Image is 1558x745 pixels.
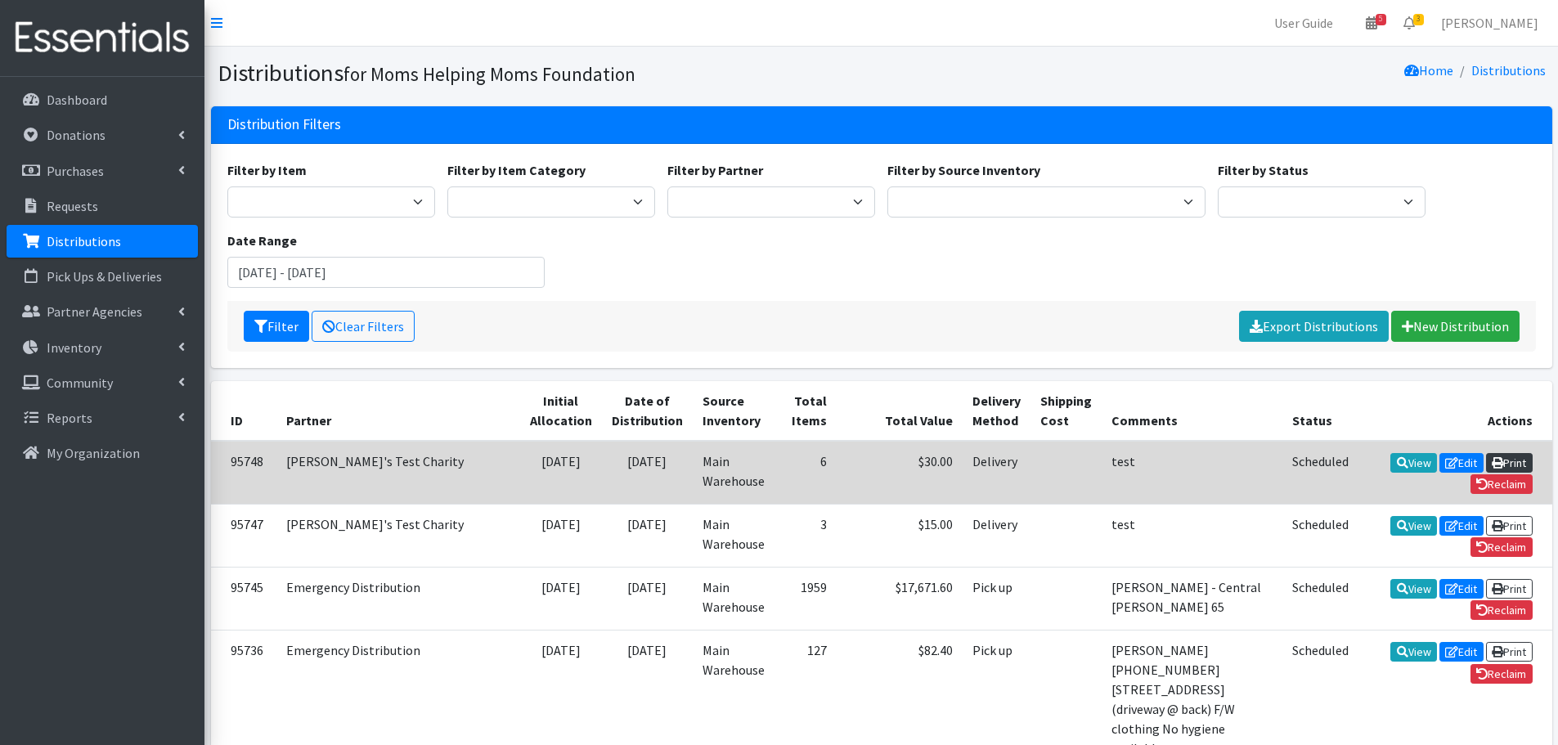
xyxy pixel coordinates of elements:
td: test [1102,441,1282,505]
h1: Distributions [218,59,876,88]
p: Requests [47,198,98,214]
a: Print [1486,516,1533,536]
p: Dashboard [47,92,107,108]
th: Shipping Cost [1030,381,1102,441]
button: Filter [244,311,309,342]
th: Comments [1102,381,1282,441]
a: Reports [7,402,198,434]
a: Home [1404,62,1453,79]
label: Filter by Status [1218,160,1309,180]
label: Date Range [227,231,297,250]
a: My Organization [7,437,198,469]
td: test [1102,504,1282,567]
td: 1959 [775,568,837,631]
p: Partner Agencies [47,303,142,320]
p: Donations [47,127,106,143]
a: Reclaim [1470,600,1533,620]
a: [PERSON_NAME] [1428,7,1551,39]
td: [DATE] [602,441,693,505]
td: [PERSON_NAME]'s Test Charity [276,504,520,567]
a: Donations [7,119,198,151]
p: Pick Ups & Deliveries [47,268,162,285]
th: Date of Distribution [602,381,693,441]
a: User Guide [1261,7,1346,39]
p: Purchases [47,163,104,179]
td: [PERSON_NAME] - Central [PERSON_NAME] 65 [1102,568,1282,631]
td: $17,671.60 [837,568,963,631]
a: Edit [1439,516,1484,536]
th: Partner [276,381,520,441]
td: Scheduled [1282,504,1358,567]
td: Delivery [963,504,1030,567]
td: $15.00 [837,504,963,567]
td: Pick up [963,568,1030,631]
h3: Distribution Filters [227,116,341,133]
label: Filter by Item [227,160,307,180]
a: Reclaim [1470,537,1533,557]
th: Source Inventory [693,381,775,441]
td: Scheduled [1282,441,1358,505]
a: View [1390,642,1437,662]
td: Main Warehouse [693,568,775,631]
th: Actions [1358,381,1552,441]
td: 95745 [211,568,276,631]
td: 95747 [211,504,276,567]
td: $30.00 [837,441,963,505]
a: Distributions [7,225,198,258]
td: [DATE] [520,568,602,631]
a: Community [7,366,198,399]
a: Reclaim [1470,664,1533,684]
td: 3 [775,504,837,567]
a: Print [1486,642,1533,662]
td: [DATE] [520,441,602,505]
td: [DATE] [520,504,602,567]
td: [DATE] [602,504,693,567]
th: Total Value [837,381,963,441]
td: Scheduled [1282,568,1358,631]
small: for Moms Helping Moms Foundation [343,62,635,86]
a: Print [1486,453,1533,473]
td: 95748 [211,441,276,505]
a: Clear Filters [312,311,415,342]
img: HumanEssentials [7,11,198,65]
label: Filter by Item Category [447,160,586,180]
td: Emergency Distribution [276,568,520,631]
label: Filter by Partner [667,160,763,180]
a: View [1390,453,1437,473]
th: Delivery Method [963,381,1030,441]
a: 3 [1390,7,1428,39]
a: Dashboard [7,83,198,116]
a: 5 [1353,7,1390,39]
a: Distributions [1471,62,1546,79]
th: Status [1282,381,1358,441]
a: Edit [1439,642,1484,662]
td: Main Warehouse [693,441,775,505]
a: Requests [7,190,198,222]
a: New Distribution [1391,311,1520,342]
a: Print [1486,579,1533,599]
a: Purchases [7,155,198,187]
th: ID [211,381,276,441]
th: Total Items [775,381,837,441]
a: View [1390,516,1437,536]
label: Filter by Source Inventory [887,160,1040,180]
p: Community [47,375,113,391]
td: [DATE] [602,568,693,631]
a: View [1390,579,1437,599]
p: Distributions [47,233,121,249]
span: 3 [1413,14,1424,25]
p: Inventory [47,339,101,356]
td: 6 [775,441,837,505]
a: Inventory [7,331,198,364]
a: Reclaim [1470,474,1533,494]
a: Partner Agencies [7,295,198,328]
a: Edit [1439,453,1484,473]
p: Reports [47,410,92,426]
a: Edit [1439,579,1484,599]
input: January 1, 2011 - December 31, 2011 [227,257,546,288]
a: Export Distributions [1239,311,1389,342]
td: [PERSON_NAME]'s Test Charity [276,441,520,505]
td: Main Warehouse [693,504,775,567]
td: Delivery [963,441,1030,505]
a: Pick Ups & Deliveries [7,260,198,293]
